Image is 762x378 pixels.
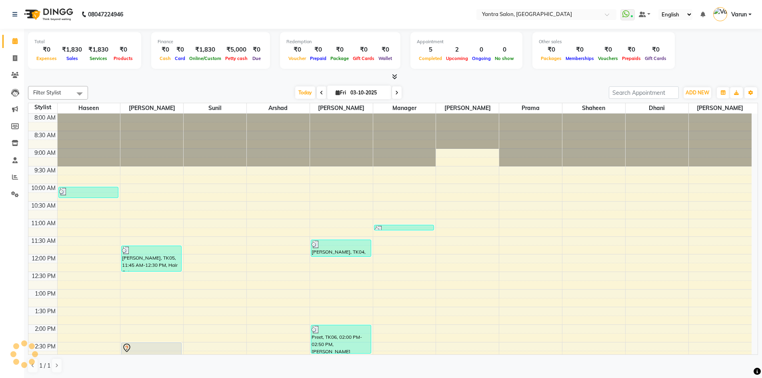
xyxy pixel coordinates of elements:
div: 2 [444,45,470,54]
span: Packages [539,56,564,61]
span: Fri [334,90,348,96]
div: ₹0 [308,45,328,54]
span: Due [250,56,263,61]
span: Today [295,86,315,99]
div: 10:00 AM [30,184,57,192]
div: 8:30 AM [33,131,57,140]
div: ₹0 [112,45,135,54]
div: [PERSON_NAME], TK05, 11:45 AM-12:30 PM, Hair Cut - [DEMOGRAPHIC_DATA] [122,246,181,271]
div: 12:30 PM [30,272,57,280]
span: Completed [417,56,444,61]
span: ADD NEW [686,90,709,96]
div: Appointment [417,38,516,45]
span: [PERSON_NAME] [120,103,183,113]
div: Total [34,38,135,45]
div: ₹0 [328,45,351,54]
div: ₹0 [173,45,187,54]
span: Dhani [626,103,688,113]
div: ₹0 [564,45,596,54]
span: [PERSON_NAME] [689,103,752,113]
span: Petty cash [223,56,250,61]
span: Package [328,56,351,61]
span: Prama [499,103,562,113]
b: 08047224946 [88,3,123,26]
div: 11:00 AM [30,219,57,228]
span: Upcoming [444,56,470,61]
div: ₹1,830 [59,45,85,54]
div: ₹0 [643,45,668,54]
div: ₹0 [34,45,59,54]
span: Vouchers [596,56,620,61]
div: Other sales [539,38,668,45]
span: Memberships [564,56,596,61]
div: ₹1,830 [187,45,223,54]
span: Sales [64,56,80,61]
input: Search Appointment [609,86,679,99]
div: ₹0 [539,45,564,54]
div: 9:30 AM [33,166,57,175]
span: Haseen [58,103,120,113]
span: Expenses [34,56,59,61]
div: ₹0 [250,45,264,54]
div: Redemption [286,38,394,45]
span: Services [88,56,109,61]
span: Gift Cards [351,56,376,61]
div: 1:00 PM [33,290,57,298]
div: ₹5,000 [223,45,250,54]
div: ₹0 [376,45,394,54]
span: Products [112,56,135,61]
div: ₹0 [158,45,173,54]
div: Preet, TK06, 02:00 PM-02:50 PM, [PERSON_NAME] Trim,Hair Cut - [DEMOGRAPHIC_DATA] [311,325,371,353]
span: Shaheen [562,103,625,113]
span: Ongoing [470,56,493,61]
img: logo [20,3,75,26]
span: Online/Custom [187,56,223,61]
span: Prepaids [620,56,643,61]
div: 11:30 AM [30,237,57,245]
div: 8:00 AM [33,114,57,122]
div: 9:00 AM [33,149,57,157]
button: ADD NEW [684,87,711,98]
div: ₹0 [351,45,376,54]
div: [PERSON_NAME], TK02, 11:10 AM-11:11 AM, Pro Misc [374,225,434,230]
span: Cash [158,56,173,61]
div: 12:00 PM [30,254,57,263]
div: ₹0 [596,45,620,54]
div: 1:30 PM [33,307,57,316]
input: 2025-10-03 [348,87,388,99]
div: [PERSON_NAME], TK04, 11:35 AM-12:05 PM, Hair Cut - Kids [311,240,371,256]
span: Voucher [286,56,308,61]
span: Arshad [247,103,310,113]
div: 2:00 PM [33,325,57,333]
div: 5 [417,45,444,54]
span: Sunil [184,103,246,113]
span: Wallet [376,56,394,61]
div: [PERSON_NAME], TK03, 02:30 PM-03:15 PM, Hair Cut - [DEMOGRAPHIC_DATA] [122,343,181,368]
img: Varun [713,7,727,21]
div: [PERSON_NAME] HDFC Life Insurance, TK01, 10:05 AM-10:25 AM, [PERSON_NAME] Trim [59,187,118,198]
span: Prepaid [308,56,328,61]
span: 1 / 1 [39,362,50,370]
div: ₹1,830 [85,45,112,54]
span: Card [173,56,187,61]
span: No show [493,56,516,61]
div: 10:30 AM [30,202,57,210]
div: ₹0 [286,45,308,54]
span: Manager [373,103,436,113]
span: [PERSON_NAME] [310,103,373,113]
span: Filter Stylist [33,89,61,96]
span: Gift Cards [643,56,668,61]
div: Stylist [28,103,57,112]
div: Finance [158,38,264,45]
span: Varun [731,10,747,19]
span: [PERSON_NAME] [436,103,499,113]
div: ₹0 [620,45,643,54]
div: 2:30 PM [33,342,57,351]
div: 0 [470,45,493,54]
div: 0 [493,45,516,54]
